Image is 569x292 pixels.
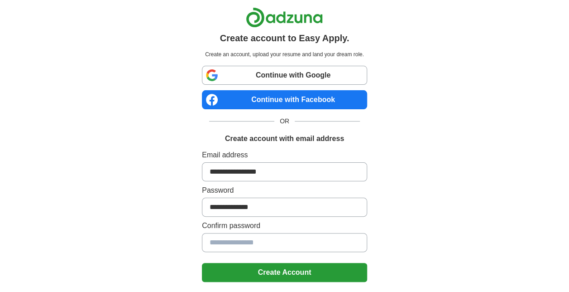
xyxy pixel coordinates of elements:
[202,185,367,196] label: Password
[204,50,365,58] p: Create an account, upload your resume and land your dream role.
[202,220,367,231] label: Confirm password
[202,90,367,109] a: Continue with Facebook
[246,7,323,28] img: Adzuna logo
[202,263,367,282] button: Create Account
[202,150,367,161] label: Email address
[225,133,344,144] h1: Create account with email address
[202,66,367,85] a: Continue with Google
[274,117,295,126] span: OR
[220,31,349,45] h1: Create account to Easy Apply.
